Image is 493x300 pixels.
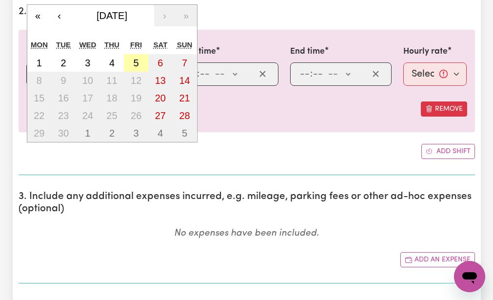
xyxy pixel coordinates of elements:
abbr: Wednesday [79,40,96,49]
abbr: October 5, 2025 [182,128,187,139]
button: » [176,5,197,26]
button: October 4, 2025 [148,124,173,142]
abbr: September 14, 2025 [179,75,190,86]
input: -- [199,67,210,81]
button: September 14, 2025 [173,72,197,89]
abbr: October 4, 2025 [158,128,163,139]
abbr: September 19, 2025 [131,93,141,103]
abbr: September 11, 2025 [106,75,117,86]
abbr: October 2, 2025 [109,128,115,139]
abbr: September 3, 2025 [85,58,90,68]
button: September 29, 2025 [27,124,52,142]
abbr: September 13, 2025 [155,75,166,86]
abbr: September 7, 2025 [182,58,187,68]
em: No expenses have been included. [174,229,319,238]
abbr: Monday [31,40,48,49]
abbr: Sunday [177,40,193,49]
abbr: September 29, 2025 [34,128,44,139]
button: October 3, 2025 [124,124,148,142]
button: September 21, 2025 [173,89,197,107]
button: September 18, 2025 [100,89,124,107]
abbr: September 8, 2025 [37,75,42,86]
abbr: September 17, 2025 [82,93,93,103]
abbr: September 18, 2025 [106,93,117,103]
button: September 13, 2025 [148,72,173,89]
button: September 28, 2025 [173,107,197,124]
iframe: Button to launch messaging window [454,261,485,292]
abbr: Tuesday [56,40,71,49]
button: September 1, 2025 [27,54,52,72]
abbr: September 21, 2025 [179,93,190,103]
button: September 11, 2025 [100,72,124,89]
abbr: September 12, 2025 [131,75,141,86]
abbr: September 26, 2025 [131,110,141,121]
button: September 25, 2025 [100,107,124,124]
abbr: Saturday [153,40,167,49]
button: September 30, 2025 [51,124,76,142]
span: : [197,69,199,80]
abbr: Friday [130,40,142,49]
abbr: September 5, 2025 [134,58,139,68]
button: [DATE] [70,5,154,26]
button: September 24, 2025 [76,107,100,124]
button: September 16, 2025 [51,89,76,107]
abbr: September 1, 2025 [37,58,42,68]
button: September 20, 2025 [148,89,173,107]
h2: 3. Include any additional expenses incurred, e.g. mileage, parking fees or other ad-hoc expenses ... [19,191,475,215]
button: September 5, 2025 [124,54,148,72]
button: « [27,5,49,26]
input: -- [313,67,323,81]
abbr: September 4, 2025 [109,58,115,68]
button: › [154,5,176,26]
button: Add another shift [421,144,475,159]
abbr: September 27, 2025 [155,110,166,121]
button: October 2, 2025 [100,124,124,142]
button: September 17, 2025 [76,89,100,107]
button: September 7, 2025 [173,54,197,72]
abbr: October 3, 2025 [134,128,139,139]
button: September 15, 2025 [27,89,52,107]
button: September 6, 2025 [148,54,173,72]
abbr: September 30, 2025 [58,128,69,139]
input: -- [299,67,310,81]
abbr: September 6, 2025 [158,58,163,68]
label: Date of care work [26,45,97,58]
button: September 9, 2025 [51,72,76,89]
button: October 1, 2025 [76,124,100,142]
abbr: September 16, 2025 [58,93,69,103]
button: September 23, 2025 [51,107,76,124]
button: October 5, 2025 [173,124,197,142]
abbr: September 25, 2025 [106,110,117,121]
abbr: September 2, 2025 [60,58,66,68]
button: September 8, 2025 [27,72,52,89]
abbr: September 10, 2025 [82,75,93,86]
button: September 4, 2025 [100,54,124,72]
abbr: September 28, 2025 [179,110,190,121]
abbr: September 15, 2025 [34,93,44,103]
button: Add another expense [400,252,475,267]
button: September 19, 2025 [124,89,148,107]
button: September 2, 2025 [51,54,76,72]
button: September 3, 2025 [76,54,100,72]
button: September 22, 2025 [27,107,52,124]
button: September 27, 2025 [148,107,173,124]
abbr: September 20, 2025 [155,93,166,103]
label: End time [290,45,325,58]
span: [DATE] [97,10,127,21]
button: September 26, 2025 [124,107,148,124]
label: Hourly rate [403,45,448,58]
abbr: Thursday [104,40,119,49]
h2: 2. Enter the details of your shift(s) [19,6,475,18]
abbr: September 22, 2025 [34,110,44,121]
button: September 12, 2025 [124,72,148,89]
abbr: September 24, 2025 [82,110,93,121]
button: September 10, 2025 [76,72,100,89]
abbr: September 23, 2025 [58,110,69,121]
button: Remove this shift [421,101,467,117]
abbr: October 1, 2025 [85,128,90,139]
abbr: September 9, 2025 [60,75,66,86]
label: Start time [177,45,216,58]
button: ‹ [49,5,70,26]
span: : [310,69,313,80]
